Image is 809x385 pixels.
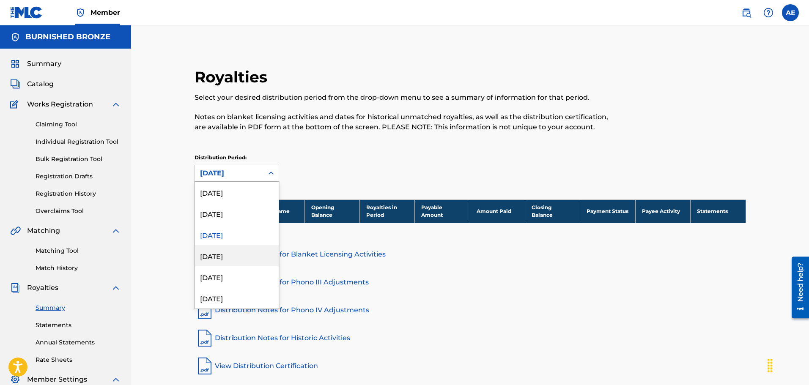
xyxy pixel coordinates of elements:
p: Distribution Period: [195,154,279,161]
a: Annual Statements [36,338,121,347]
a: Distribution Notes for Phono IV Adjustments [195,300,746,320]
th: Opening Balance [304,199,359,223]
img: expand [111,226,121,236]
a: Bulk Registration Tool [36,155,121,164]
a: Registration History [36,189,121,198]
span: Catalog [27,79,54,89]
a: View Distribution Certification [195,356,746,376]
a: Matching Tool [36,246,121,255]
img: Member Settings [10,374,20,385]
a: Registration Drafts [36,172,121,181]
a: Statements [36,321,121,330]
a: Claiming Tool [36,120,121,129]
p: Select your desired distribution period from the drop-down menu to see a summary of information f... [195,93,619,103]
h5: BURNISHED BRONZE [25,32,110,42]
div: [DATE] [195,245,279,266]
p: Notes on blanket licensing activities and dates for historical unmatched royalties, as well as th... [195,112,619,132]
a: Public Search [738,4,755,21]
th: Payee Activity [635,199,690,223]
img: Matching [10,226,21,236]
div: [DATE] [195,224,279,245]
img: MLC Logo [10,6,43,19]
a: Match History [36,264,121,273]
div: User Menu [782,4,799,21]
img: Works Registration [10,99,21,109]
th: Amount Paid [470,199,525,223]
div: [DATE] [195,203,279,224]
img: pdf [195,356,215,376]
th: Payment Status [580,199,635,223]
a: Summary [36,303,121,312]
img: expand [111,374,121,385]
a: Overclaims Tool [36,207,121,216]
div: Help [760,4,777,21]
iframe: Resource Center [785,253,809,321]
img: Accounts [10,32,20,42]
img: pdf [195,328,215,348]
span: Summary [27,59,61,69]
span: Works Registration [27,99,93,109]
iframe: Chat Widget [767,344,809,385]
a: Individual Registration Tool [36,137,121,146]
img: pdf [195,300,215,320]
div: [DATE] [195,182,279,203]
img: help [763,8,773,18]
th: Payable Amount [415,199,470,223]
img: Royalties [10,283,20,293]
span: Member [90,8,120,17]
h2: Royalties [195,68,271,87]
span: Matching [27,226,60,236]
div: [DATE] [195,266,279,287]
span: Royalties [27,283,58,293]
a: Distribution Notes for Blanket Licensing Activities [195,244,746,265]
a: CatalogCatalog [10,79,54,89]
a: Distribution Notes for Historic Activities [195,328,746,348]
img: Summary [10,59,20,69]
span: Member Settings [27,374,87,385]
img: expand [111,99,121,109]
a: Rate Sheets [36,355,121,364]
th: Royalties in Period [360,199,415,223]
img: Top Rightsholder [75,8,85,18]
th: Statements [691,199,746,223]
div: [DATE] [195,287,279,309]
div: [DATE] [200,168,258,178]
div: Drag [763,353,777,378]
img: expand [111,283,121,293]
img: Catalog [10,79,20,89]
img: search [741,8,751,18]
a: Distribution Notes for Phono III Adjustments [195,272,746,292]
a: SummarySummary [10,59,61,69]
th: Closing Balance [525,199,580,223]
